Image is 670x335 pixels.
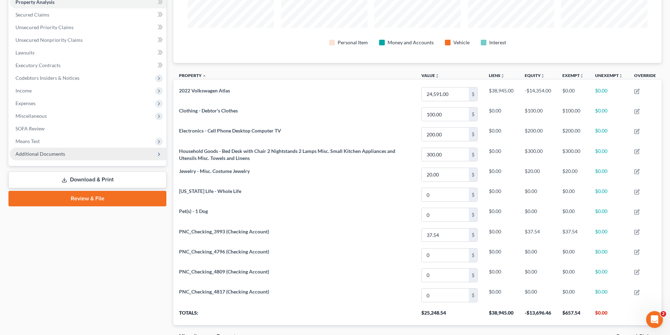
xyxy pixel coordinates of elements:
div: $ [469,188,477,201]
td: $0.00 [589,144,628,165]
td: $0.00 [589,185,628,205]
td: $0.00 [483,124,519,144]
td: $0.00 [557,285,589,305]
span: Unsecured Nonpriority Claims [15,37,83,43]
a: Review & File [8,191,166,206]
a: Liensunfold_more [489,73,505,78]
input: 0.00 [422,249,469,262]
input: 0.00 [422,188,469,201]
span: Unsecured Priority Claims [15,24,74,30]
i: unfold_more [619,74,623,78]
a: Equityunfold_more [525,73,545,78]
span: Jewelry - Misc. Costume Jewelry [179,168,250,174]
span: PNC_Checking_4796 (Checking Account) [179,249,269,255]
span: PNC_Checking_3993 (Checking Account) [179,228,269,234]
td: $37.54 [557,225,589,245]
div: $ [469,269,477,282]
input: 0.00 [422,108,469,121]
span: Household Goods - Bed Desk with Chair 2 Nightstands 2 Lamps Misc. Small Kitchen Appliances and Ut... [179,148,395,161]
td: $0.00 [483,185,519,205]
td: $0.00 [589,124,628,144]
td: $0.00 [483,104,519,124]
span: SOFA Review [15,125,45,131]
td: $200.00 [557,124,589,144]
a: Executory Contracts [10,59,166,72]
input: 0.00 [422,228,469,242]
td: $0.00 [483,285,519,305]
input: 0.00 [422,148,469,161]
td: $38,945.00 [483,84,519,104]
div: $ [469,249,477,262]
span: Additional Documents [15,151,65,157]
iframe: Intercom live chat [646,311,663,328]
td: $0.00 [483,265,519,285]
span: Secured Claims [15,12,49,18]
div: Money and Accounts [388,39,434,46]
td: $0.00 [557,265,589,285]
input: 0.00 [422,289,469,302]
td: $0.00 [557,245,589,265]
td: $0.00 [483,205,519,225]
a: Lawsuits [10,46,166,59]
span: Lawsuits [15,50,34,56]
th: Override [628,69,662,84]
span: 2 [661,311,666,317]
span: Means Test [15,138,40,144]
td: $0.00 [519,185,557,205]
i: expand_less [202,74,206,78]
div: $ [469,88,477,101]
span: 2022 Volkswagen Atlas [179,88,230,94]
td: $0.00 [483,144,519,165]
div: $ [469,208,477,221]
div: $ [469,168,477,181]
td: $0.00 [519,245,557,265]
input: 0.00 [422,208,469,221]
td: $0.00 [589,84,628,104]
td: $0.00 [519,285,557,305]
span: Miscellaneous [15,113,47,119]
span: PNC_Checking_4817 (Checking Account) [179,289,269,295]
td: $100.00 [519,104,557,124]
td: $37.54 [519,225,557,245]
td: $0.00 [589,165,628,185]
td: $0.00 [589,245,628,265]
a: Unexemptunfold_more [595,73,623,78]
input: 0.00 [422,269,469,282]
td: $300.00 [557,144,589,165]
td: $0.00 [589,104,628,124]
i: unfold_more [580,74,584,78]
th: Totals: [173,305,416,325]
td: $0.00 [519,265,557,285]
div: Vehicle [453,39,470,46]
div: $ [469,108,477,121]
i: unfold_more [500,74,505,78]
td: $0.00 [483,245,519,265]
td: $0.00 [557,205,589,225]
div: $ [469,228,477,242]
td: $100.00 [557,104,589,124]
a: Unsecured Priority Claims [10,21,166,34]
td: $300.00 [519,144,557,165]
div: $ [469,148,477,161]
i: unfold_more [435,74,439,78]
td: $0.00 [589,225,628,245]
span: Codebtors Insiders & Notices [15,75,79,81]
a: Secured Claims [10,8,166,21]
input: 0.00 [422,128,469,141]
span: Pet(s) - 1 Dog [179,208,208,214]
span: Electronics - Cell Phone Desktop Computer TV [179,128,281,134]
div: Interest [489,39,506,46]
span: Expenses [15,100,36,106]
span: PNC_Checking_4809 (Checking Account) [179,269,269,275]
th: -$13,696.46 [519,305,557,325]
div: Personal Item [338,39,368,46]
td: $20.00 [519,165,557,185]
td: $0.00 [557,185,589,205]
div: $ [469,128,477,141]
a: Exemptunfold_more [562,73,584,78]
a: Valueunfold_more [421,73,439,78]
td: $0.00 [483,165,519,185]
th: $38,945.00 [483,305,519,325]
th: $25,248.54 [416,305,483,325]
span: Income [15,88,32,94]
